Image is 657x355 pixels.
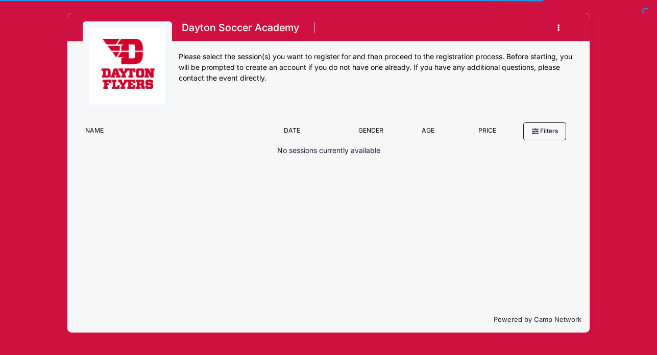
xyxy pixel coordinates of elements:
div: Gender [344,126,398,140]
div: Name [80,126,279,140]
h1: Dayton Soccer Academy [179,19,303,37]
div: Price [458,126,518,140]
div: Age [398,126,458,140]
div: Please select the session(s) you want to register for and then proceed to the registration proces... [179,52,575,84]
p: No sessions currently available [277,145,380,156]
p: Powered by Camp Network [76,315,581,325]
button: Filters [523,122,566,140]
div: Date [279,126,344,140]
img: logo [89,28,165,105]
